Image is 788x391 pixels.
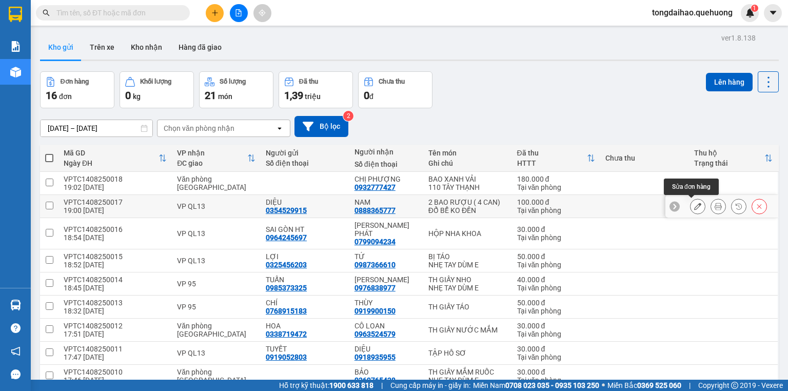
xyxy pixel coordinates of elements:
span: notification [11,346,21,356]
div: BAO XANH VẢI [428,175,507,183]
div: 0354529915 [266,206,307,214]
span: | [381,380,383,391]
div: ĐỔ BỂ KO ĐỀN [428,206,507,214]
div: LỢI [266,252,344,261]
div: TẬP HỒ SƠ [428,349,507,357]
div: VPTC1408250011 [64,345,167,353]
div: Đã thu [517,149,587,157]
span: ⚪️ [602,383,605,387]
span: đơn [59,92,72,101]
div: VP QL13 [177,257,255,265]
div: Sửa đơn hàng [664,179,719,195]
div: Số điện thoại [266,159,344,167]
div: VP 95 [177,303,255,311]
span: Hỗ trợ kỹ thuật: [279,380,373,391]
div: 40.000 đ [517,276,596,284]
div: 17:51 [DATE] [64,330,167,338]
div: TUẤN [266,276,344,284]
span: | [689,380,691,391]
div: Tại văn phòng [517,376,596,384]
img: icon-new-feature [745,8,755,17]
img: warehouse-icon [10,300,21,310]
div: Chọn văn phòng nhận [164,123,234,133]
div: Trạng thái [694,159,764,167]
div: VP 95 [177,280,255,288]
div: TỨ [354,252,418,261]
div: 50.000 đ [517,252,596,261]
button: Đã thu1,39 triệu [279,71,353,108]
div: 0799094234 [354,238,396,246]
div: Tại văn phòng [517,284,596,292]
div: Khối lượng [140,78,171,85]
div: HTTT [517,159,587,167]
div: 0888365777 [354,206,396,214]
div: TH GIẤY NƯỚC MẮM [428,326,507,334]
button: file-add [230,4,248,22]
div: VPTC1408250010 [64,368,167,376]
img: warehouse-icon [10,67,21,77]
div: 30.000 đ [517,345,596,353]
button: aim [253,4,271,22]
div: Ngày ĐH [64,159,159,167]
div: ĐC giao [177,159,247,167]
img: logo-vxr [9,7,22,22]
button: Trên xe [82,35,123,60]
div: 2 BAO RƯỢU ( 4 CAN) [428,198,507,206]
div: NAM [354,198,418,206]
div: 0768915183 [266,307,307,315]
div: 0985373325 [266,284,307,292]
div: 30.000 đ [517,225,596,233]
div: DIỆU [354,345,418,353]
div: 0963524579 [354,330,396,338]
div: BẢO [354,368,418,376]
div: Đã thu [299,78,318,85]
div: Người nhận [354,148,418,156]
div: THÙY [354,299,418,307]
div: HOA [266,322,344,330]
div: VP QL13 [177,349,255,357]
div: 0369765438 [354,376,396,384]
div: 0919900150 [354,307,396,315]
div: Mã GD [64,149,159,157]
div: Tại văn phòng [517,330,596,338]
div: 0976838977 [354,284,396,292]
div: Sửa đơn hàng [690,199,705,214]
div: NHẸ TAY DÙM E [428,261,507,269]
sup: 1 [751,5,758,12]
div: Chưa thu [379,78,405,85]
button: Chưa thu0đ [358,71,432,108]
div: Ghi chú [428,159,507,167]
div: Tại văn phòng [517,183,596,191]
span: món [218,92,232,101]
div: CHÍ [266,299,344,307]
div: 17:46 [DATE] [64,376,167,384]
div: VPTC1408250018 [64,175,167,183]
div: BỊ TÁO [428,252,507,261]
div: 18:52 [DATE] [64,261,167,269]
button: Khối lượng0kg [120,71,194,108]
span: caret-down [769,8,778,17]
div: 19:00 [DATE] [64,206,167,214]
div: Chưa thu [605,154,684,162]
span: message [11,369,21,379]
div: VPTC1408250014 [64,276,167,284]
sup: 2 [343,111,353,121]
svg: open [275,124,284,132]
div: HƯNG THỊNH PHÁT [354,221,418,238]
div: Tại văn phòng [517,261,596,269]
div: Văn phòng [GEOGRAPHIC_DATA] [177,322,255,338]
div: Văn phòng [GEOGRAPHIC_DATA] [177,175,255,191]
div: VPTC1408250013 [64,299,167,307]
span: 16 [46,89,57,102]
div: 0987366610 [354,261,396,269]
div: Tại văn phòng [517,233,596,242]
th: Toggle SortBy [172,145,261,172]
div: 110 TÂY THẠNH [428,183,507,191]
th: Toggle SortBy [512,145,601,172]
div: Số điện thoại [354,160,418,168]
span: Miền Bắc [607,380,681,391]
div: TH GIẤY TÁO [428,303,507,311]
strong: 1900 633 818 [329,381,373,389]
div: HỘP NHA KHOA [428,229,507,238]
div: VPTC1408250012 [64,322,167,330]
